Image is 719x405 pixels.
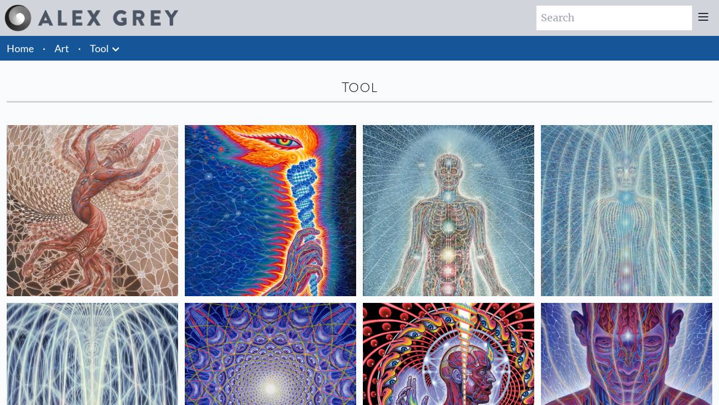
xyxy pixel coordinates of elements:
li: · [74,36,85,61]
a: Tool [90,40,109,56]
a: Art [54,40,69,56]
li: · [38,36,50,61]
div: Tool [7,79,712,96]
input: Search [536,6,692,30]
a: Home [7,42,34,54]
